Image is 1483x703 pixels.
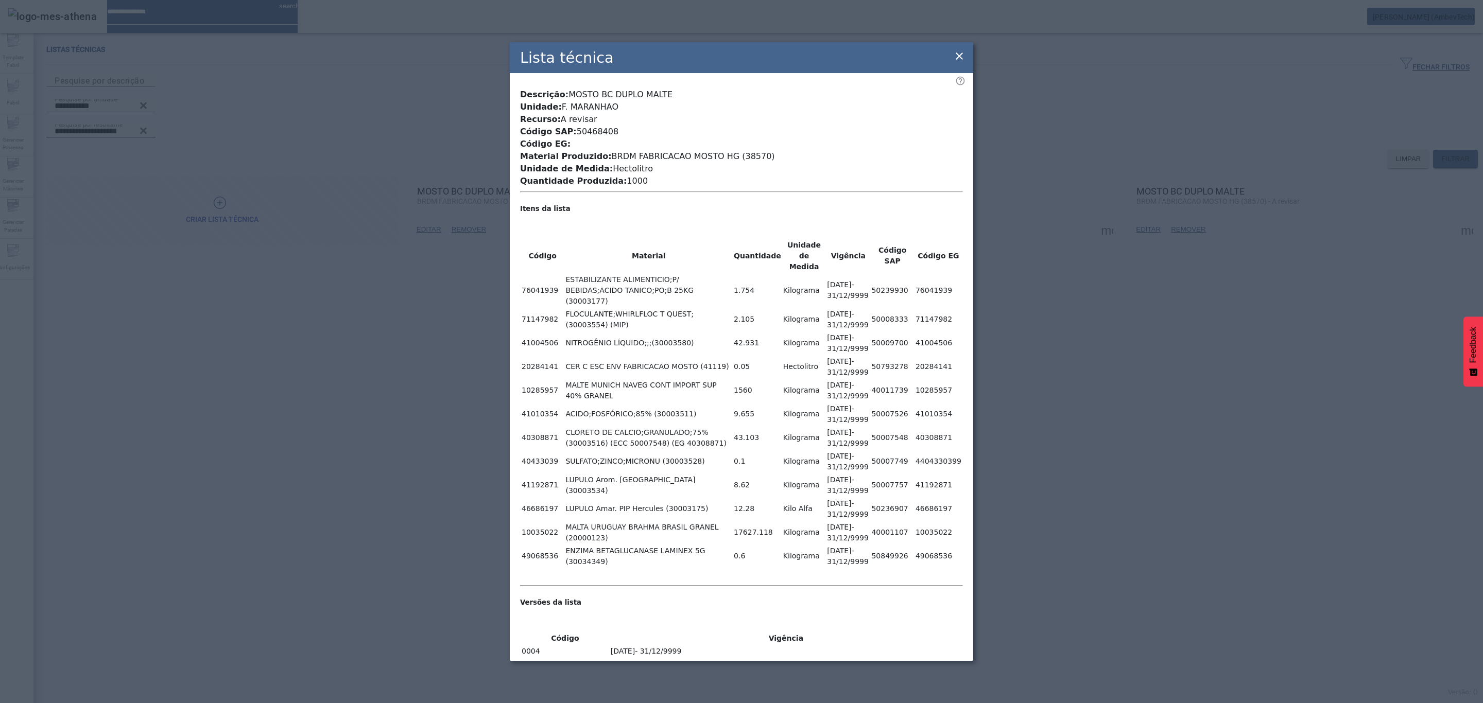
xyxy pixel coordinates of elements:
[871,427,913,449] td: 50007548
[827,499,869,518] span: - 31/12/9999
[826,239,870,273] th: Vigência
[733,379,782,402] td: 1560
[871,239,913,273] th: Código SAP
[521,521,564,544] td: 10035022
[733,474,782,497] td: 8.62
[827,381,869,400] span: - 31/12/9999
[610,645,962,657] td: [DATE]
[733,498,782,520] td: 12.28
[827,547,869,566] span: - 31/12/9999
[520,151,612,161] span: Material Produzido:
[871,498,913,520] td: 50236907
[565,356,732,378] td: CER C ESC ENV FABRICACAO MOSTO (41119)
[783,239,825,273] th: Unidade de Medida
[783,545,825,568] td: Kilograma
[733,356,782,378] td: 0.05
[610,632,962,644] th: Vigência
[915,239,962,273] th: Código EG
[635,647,681,655] span: - 31/12/9999
[915,474,962,497] td: 41192871
[827,428,869,447] span: - 31/12/9999
[783,498,825,520] td: Kilo Alfa
[520,127,577,136] span: Código SAP:
[521,498,564,520] td: 46686197
[733,332,782,355] td: 42.931
[915,332,962,355] td: 41004506
[521,239,564,273] th: Código
[826,498,870,520] td: [DATE]
[783,274,825,307] td: Kilograma
[783,450,825,473] td: Kilograma
[871,403,913,426] td: 50007526
[733,274,782,307] td: 1.754
[826,274,870,307] td: [DATE]
[565,239,732,273] th: Material
[783,403,825,426] td: Kilograma
[871,450,913,473] td: 50007749
[783,427,825,449] td: Kilograma
[520,114,561,124] span: Recurso:
[826,308,870,331] td: [DATE]
[521,274,564,307] td: 76041939
[613,164,653,173] span: Hectolitro
[826,450,870,473] td: [DATE]
[826,521,870,544] td: [DATE]
[565,450,732,473] td: SULFATO;ZINCO;MICRONU (30003528)
[915,274,962,307] td: 76041939
[827,523,869,542] span: - 31/12/9999
[612,151,775,161] span: BRDM FABRICACAO MOSTO HG (38570)
[826,545,870,568] td: [DATE]
[826,332,870,355] td: [DATE]
[565,332,732,355] td: NITROGÊNIO LÍQUIDO;;;(30003580)
[521,332,564,355] td: 41004506
[565,427,732,449] td: CLORETO DE CALCIO;GRANULADO;75% (30003516) (ECC 50007548) (EG 40308871)
[565,274,732,307] td: ESTABILIZANTE ALIMENTICIO;P/ BEBIDAS;ACIDO TANICO;PO;B 25KG (30003177)
[627,176,648,186] span: 1000
[521,450,564,473] td: 40433039
[565,498,732,520] td: LUPULO Amar. PIP Hercules (30003175)
[915,545,962,568] td: 49068536
[520,90,568,99] span: Descrição:
[826,427,870,449] td: [DATE]
[733,239,782,273] th: Quantidade
[915,308,962,331] td: 71147982
[521,545,564,568] td: 49068536
[871,332,913,355] td: 50009700
[783,332,825,355] td: Kilograma
[520,164,613,173] span: Unidade de Medida:
[521,632,609,644] th: Código
[520,204,963,214] h5: Itens da lista
[827,310,869,329] span: - 31/12/9999
[783,521,825,544] td: Kilograma
[520,47,614,69] h2: Lista técnica
[565,379,732,402] td: MALTE MUNICH NAVEG CONT IMPORT SUP 40% GRANEL
[565,308,732,331] td: FLOCULANTE;WHIRLFLOC T QUEST; (30003554) (MIP)
[915,403,962,426] td: 41010354
[827,333,869,353] span: - 31/12/9999
[871,308,913,331] td: 50008333
[521,403,564,426] td: 41010354
[826,403,870,426] td: [DATE]
[521,645,609,657] td: 0004
[871,356,913,378] td: 50793278
[577,127,618,136] span: 50468408
[733,545,782,568] td: 0.6
[783,474,825,497] td: Kilograma
[826,356,870,378] td: [DATE]
[520,176,627,186] span: Quantidade Produzida:
[733,427,782,449] td: 43.103
[871,521,913,544] td: 40001107
[520,139,571,149] span: Código EG:
[871,545,913,568] td: 50849926
[915,427,962,449] td: 40308871
[562,102,618,112] span: F. MARANHAO
[871,379,913,402] td: 40011739
[521,379,564,402] td: 10285957
[915,498,962,520] td: 46686197
[783,356,825,378] td: Hectolitro
[826,379,870,402] td: [DATE]
[915,356,962,378] td: 20284141
[521,356,564,378] td: 20284141
[915,450,962,473] td: 4404330399
[565,474,732,497] td: LUPULO Arom. [GEOGRAPHIC_DATA] (30003534)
